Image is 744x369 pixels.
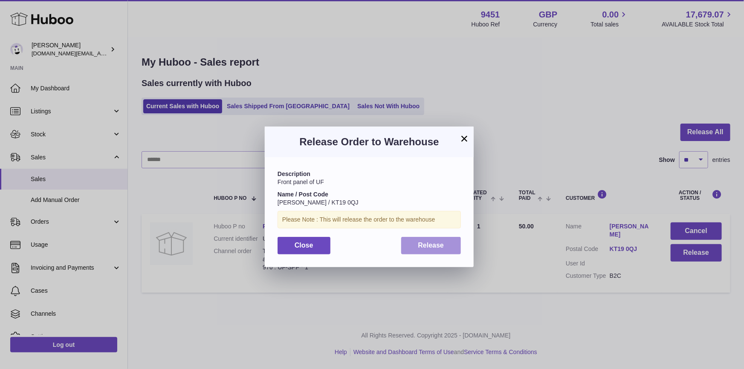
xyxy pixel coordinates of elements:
[418,242,444,249] span: Release
[278,237,330,254] button: Close
[278,191,328,198] strong: Name / Post Code
[278,170,310,177] strong: Description
[401,237,461,254] button: Release
[278,135,461,149] h3: Release Order to Warehouse
[278,199,359,206] span: [PERSON_NAME] / KT19 0QJ
[278,211,461,228] div: Please Note : This will release the order to the warehouse
[278,179,324,185] span: Front panel of UF
[295,242,313,249] span: Close
[459,133,469,144] button: ×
